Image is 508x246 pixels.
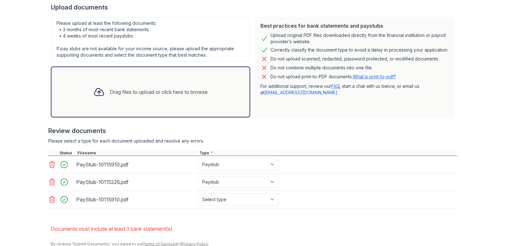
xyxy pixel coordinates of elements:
[110,88,208,96] div: Drag files to upload or click here to browse
[76,177,196,187] div: PayStub-10115226.pdf
[76,194,196,205] div: PayStub-10115910.pdf
[51,222,457,235] li: Documents must include at least 3 bank statement(s)
[353,74,396,79] a: What is print-to-pdf?
[58,151,76,156] div: Status
[271,55,439,63] div: Do not upload scanned, redacted, password protected, or modified documents.
[48,138,457,144] div: Please select a type for each document uploaded and resolve any errors.
[271,46,448,54] div: Correctly classify the document type to avoid a delay in processing your application.
[48,126,457,135] div: Review documents
[198,151,457,156] div: Type
[51,17,250,61] div: Please upload at least the following documents: • 3 months of most recent bank statements • 4 wee...
[331,83,339,89] a: FAQ
[271,74,396,80] p: Do not upload print-to-PDF documents.
[51,3,457,12] div: Upload documents
[271,64,372,72] div: Do not combine multiple documents into one file.
[260,22,450,30] div: Best practices for bank statements and paystubs
[260,83,450,96] p: For additional support, review our , start a chat with us below, or email us at
[264,90,338,95] a: [EMAIL_ADDRESS][DOMAIN_NAME]
[76,151,198,156] div: Filename
[271,32,450,45] div: Upload original PDF files downloaded directly from the financial institution or payroll provider’...
[76,159,196,170] div: PayStub-10115910.pdf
